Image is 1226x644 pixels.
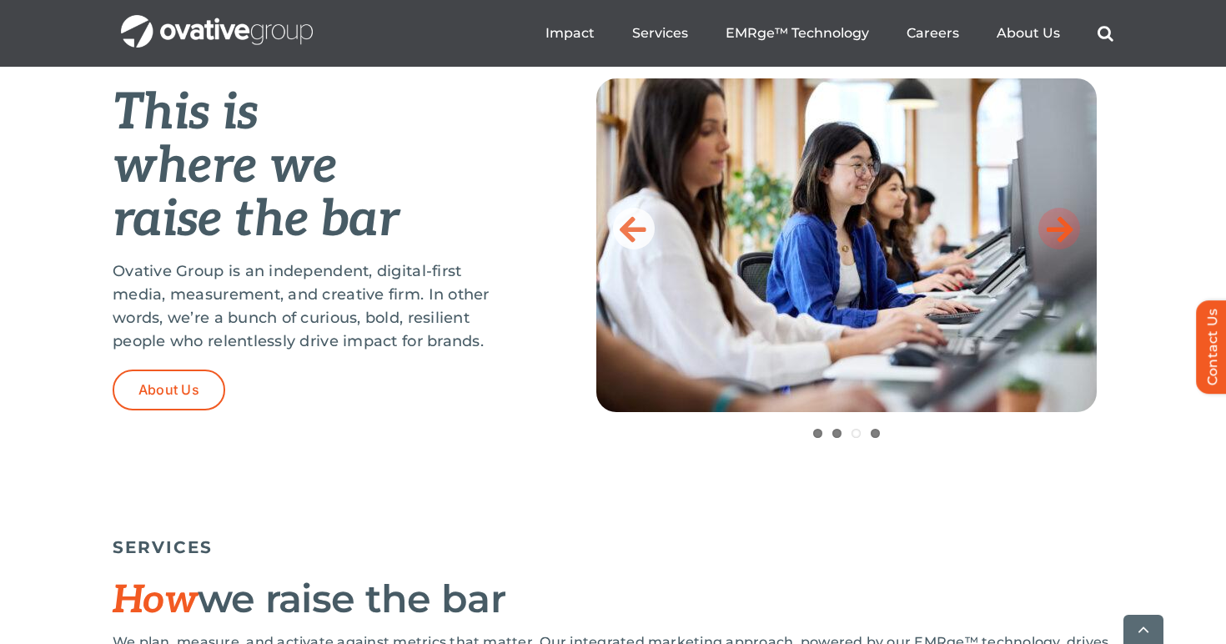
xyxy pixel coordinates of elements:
em: raise the bar [113,190,399,250]
a: Careers [907,25,959,42]
a: Impact [545,25,595,42]
h2: we raise the bar [113,578,1113,621]
em: This is [113,83,258,143]
a: About Us [997,25,1060,42]
span: About Us [138,382,199,398]
a: Search [1098,25,1113,42]
a: 4 [871,429,880,438]
img: Home-Raise-the-Bar-3-scaled.jpg [596,78,1097,412]
a: 2 [832,429,842,438]
a: About Us [113,370,225,410]
span: How [113,577,198,624]
a: 3 [852,429,861,438]
a: OG_Full_horizontal_WHT [121,13,313,29]
nav: Menu [545,7,1113,60]
h5: SERVICES [113,537,1113,557]
em: where we [113,137,337,197]
a: 1 [813,429,822,438]
p: Ovative Group is an independent, digital-first media, measurement, and creative firm. In other wo... [113,259,513,353]
a: EMRge™ Technology [726,25,869,42]
a: Services [632,25,688,42]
